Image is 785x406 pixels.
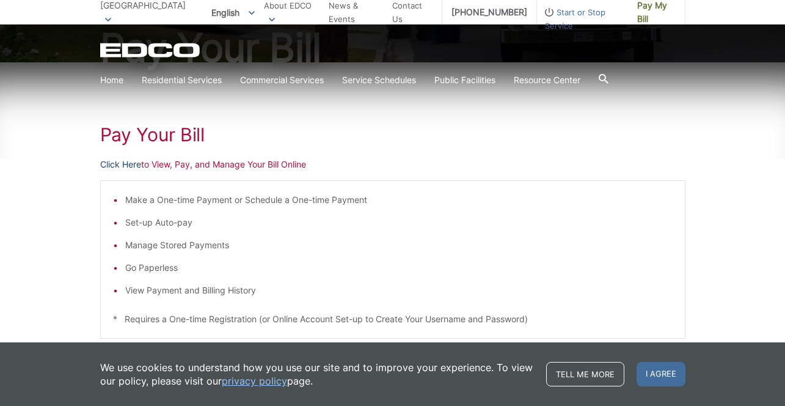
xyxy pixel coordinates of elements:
h1: Pay Your Bill [100,124,685,146]
a: Service Schedules [342,73,416,87]
p: We use cookies to understand how you use our site and to improve your experience. To view our pol... [100,361,534,388]
a: Click Here [100,158,141,171]
a: privacy policy [222,374,287,388]
li: View Payment and Billing History [125,284,673,297]
a: Home [100,73,123,87]
p: * Requires a One-time Registration (or Online Account Set-up to Create Your Username and Password) [113,312,673,326]
span: I agree [637,362,685,386]
a: EDCD logo. Return to the homepage. [100,43,202,57]
span: English [202,2,264,23]
li: Set-up Auto-pay [125,216,673,229]
a: Tell me more [546,362,624,386]
a: Commercial Services [240,73,324,87]
a: Resource Center [514,73,580,87]
li: Go Paperless [125,261,673,275]
a: Residential Services [142,73,222,87]
a: Public Facilities [434,73,495,87]
p: to View, Pay, and Manage Your Bill Online [100,158,685,171]
li: Manage Stored Payments [125,238,673,252]
li: Make a One-time Payment or Schedule a One-time Payment [125,193,673,207]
